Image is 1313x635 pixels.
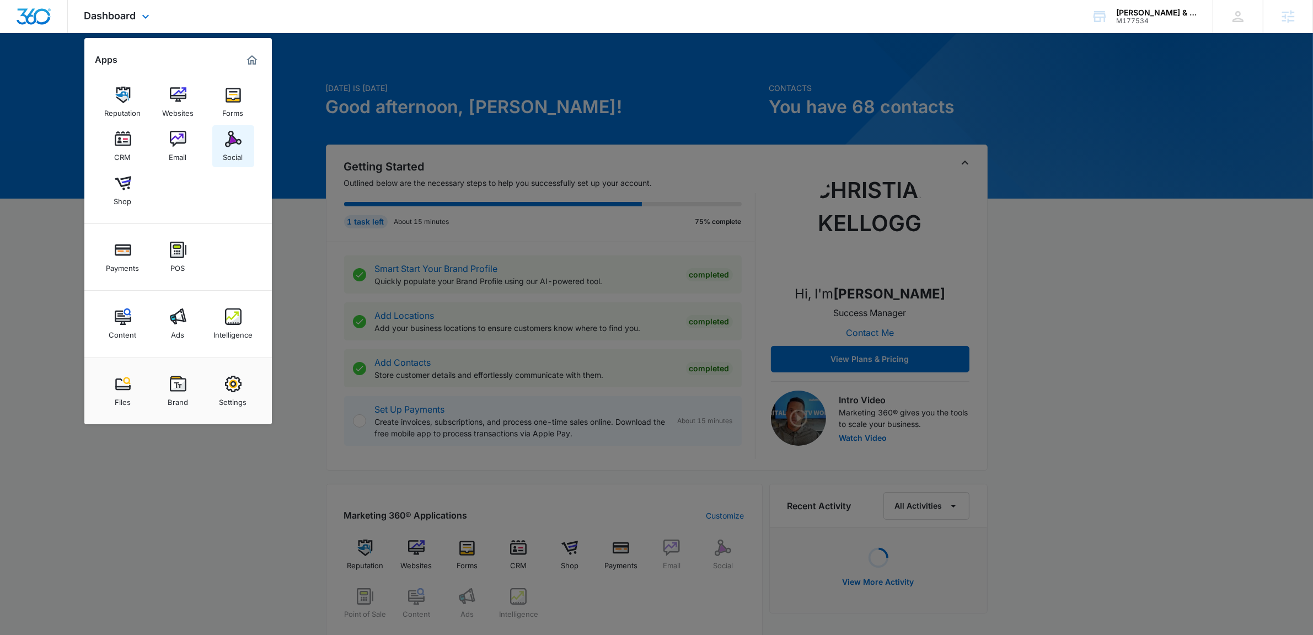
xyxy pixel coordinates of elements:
div: Domain Overview [42,65,99,72]
img: logo_orange.svg [18,18,26,26]
div: POS [171,258,185,273]
a: Forms [212,81,254,123]
div: Intelligence [213,325,253,339]
h2: Apps [95,55,118,65]
a: Settings [212,370,254,412]
img: tab_keywords_by_traffic_grey.svg [110,64,119,73]
div: account name [1116,8,1197,17]
div: Websites [162,103,194,118]
div: Shop [114,191,132,206]
a: Reputation [102,81,144,123]
div: Email [169,147,187,162]
a: CRM [102,125,144,167]
a: Marketing 360® Dashboard [243,51,261,69]
div: Ads [172,325,185,339]
div: Settings [219,392,247,407]
div: Content [109,325,137,339]
a: Files [102,370,144,412]
div: Keywords by Traffic [122,65,186,72]
div: Domain: [DOMAIN_NAME] [29,29,121,38]
a: Brand [157,370,199,412]
div: Brand [168,392,188,407]
div: account id [1116,17,1197,25]
span: Dashboard [84,10,136,22]
img: tab_domain_overview_orange.svg [30,64,39,73]
a: Email [157,125,199,167]
a: Content [102,303,144,345]
div: Forms [223,103,244,118]
div: CRM [115,147,131,162]
a: Intelligence [212,303,254,345]
div: Reputation [105,103,141,118]
a: Payments [102,236,144,278]
a: POS [157,236,199,278]
div: Social [223,147,243,162]
div: Files [115,392,131,407]
a: Websites [157,81,199,123]
a: Social [212,125,254,167]
div: Payments [106,258,140,273]
a: Shop [102,169,144,211]
img: website_grey.svg [18,29,26,38]
a: Ads [157,303,199,345]
div: v 4.0.25 [31,18,54,26]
